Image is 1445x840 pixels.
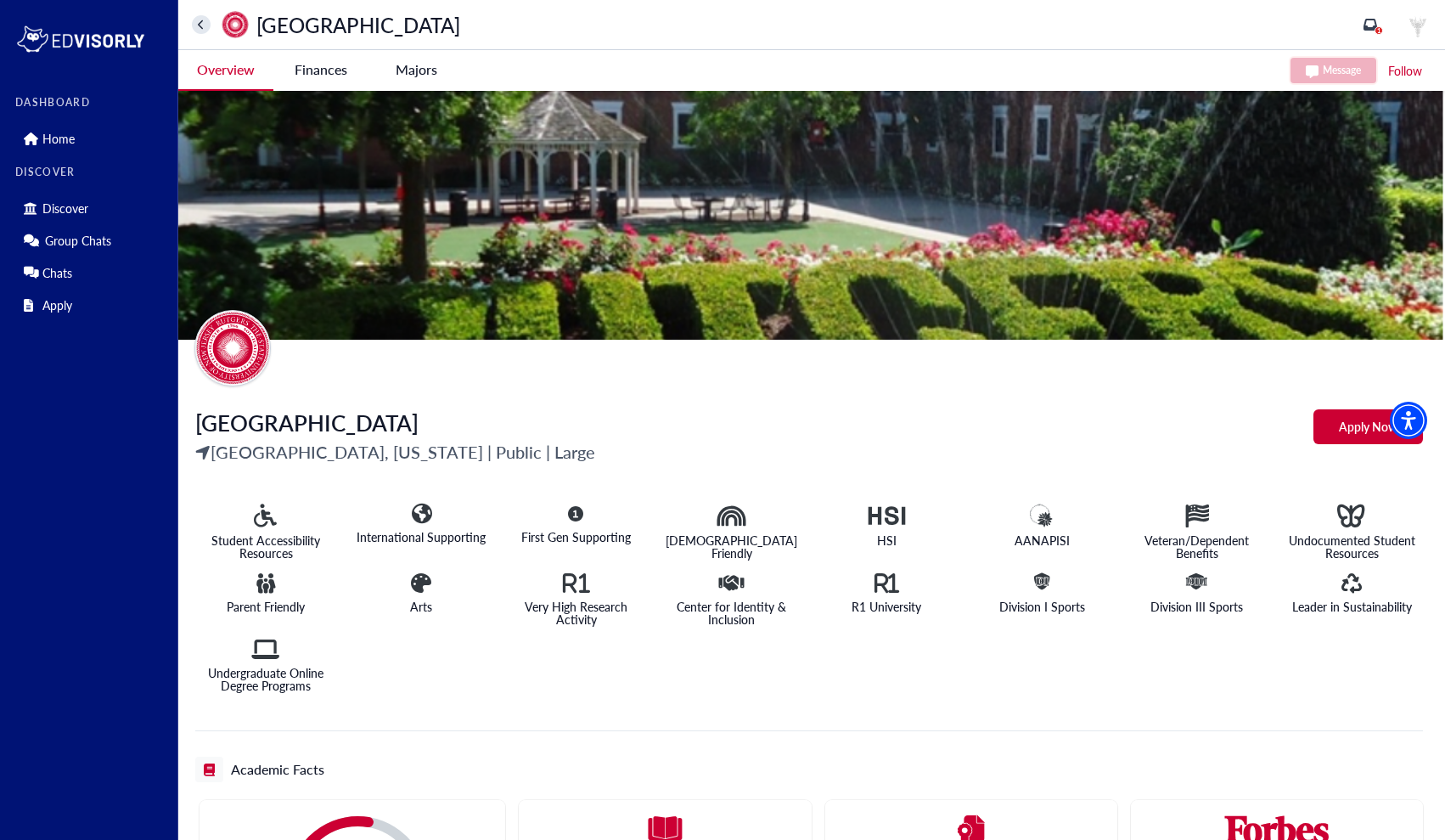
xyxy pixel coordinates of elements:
[15,166,167,178] label: DISCOVER
[1127,534,1268,560] p: Veteran/Dependent Benefits
[1015,534,1070,547] p: AANAPISI
[521,531,631,544] p: First Gen Supporting
[1292,600,1412,613] p: Leader in Sustainability
[178,50,273,91] button: Overview
[1377,26,1381,35] span: 1
[999,600,1085,613] p: Division I Sports
[222,11,249,38] img: universityName
[42,201,88,216] p: Discover
[852,600,921,613] p: R1 University
[15,97,167,109] label: DASHBOARD
[15,227,167,254] div: Group Chats
[231,760,324,779] h5: Academic Facts
[195,439,595,465] p: [GEOGRAPHIC_DATA], [US_STATE] | Public | Large
[15,22,146,56] img: logo
[357,531,486,544] p: International Supporting
[15,291,167,319] div: Apply
[42,298,72,313] p: Apply
[877,534,897,547] p: HSI
[45,234,111,248] p: Group Chats
[1386,60,1424,82] button: Follow
[178,91,1445,340] img: https://edvisorly.s3.us-west-1.amazonaws.com/universities/68b76982dc788d87d013940f/Screenshot%202...
[227,600,305,613] p: Parent Friendly
[506,600,648,626] p: Very High Research Activity
[15,194,167,222] div: Discover
[15,259,167,286] div: Chats
[1150,600,1243,613] p: Division III Sports
[661,600,802,626] p: Center for Identity & Inclusion
[661,534,802,560] p: [DEMOGRAPHIC_DATA] Friendly
[15,125,167,152] div: Home
[1281,534,1423,560] p: Undocumented Student Resources
[256,15,460,34] p: [GEOGRAPHIC_DATA]
[1407,15,1429,37] img: image
[42,266,72,280] p: Chats
[1390,402,1427,439] div: Accessibility Menu
[410,600,432,613] p: Arts
[273,50,368,89] button: Finances
[195,534,337,560] p: Student Accessibility Resources
[195,667,337,692] p: Undergraduate Online Degree Programs
[194,310,271,386] img: universityName
[1313,409,1423,444] button: Apply Now
[368,50,464,89] button: Majors
[195,407,419,438] span: [GEOGRAPHIC_DATA]
[1363,18,1377,31] a: inbox
[42,132,75,146] p: Home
